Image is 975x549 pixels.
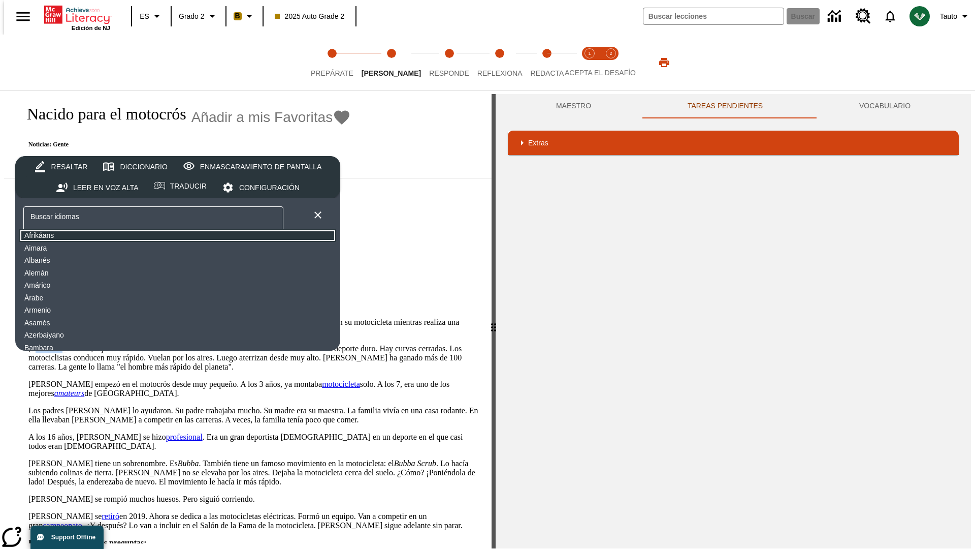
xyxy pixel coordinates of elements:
[19,279,336,292] button: Amárico
[170,180,207,193] div: Traducir
[140,11,149,22] span: ES
[102,512,119,521] a: retiró
[24,279,50,292] div: Amárico
[19,242,336,255] button: Aimara
[492,94,496,548] div: Pulsa la tecla de intro o la barra espaciadora y luego presiona las flechas de derecha e izquierd...
[28,512,479,530] p: [PERSON_NAME] se en 2019. Ahora se dedica a las motocicletas eléctricas. Formó un equipo. Van a c...
[8,2,38,32] button: Abrir el menú lateral
[24,304,51,317] div: Armenio
[19,317,336,329] button: Asamés
[275,11,345,22] span: 2025 Auto Grade 2
[24,329,64,342] div: Azerbaiyano
[28,380,479,398] p: [PERSON_NAME] empezó en el motocrós desde muy pequeño. A los 3 años, ya montaba solo. A los 7, er...
[230,7,259,25] button: Boost El color de la clase es anaranjado claro. Cambiar el color de la clase.
[394,459,436,468] em: Bubba Scrub
[95,156,175,177] button: Diccionario
[469,35,531,90] button: Reflexiona step 4 of 5
[940,11,957,22] span: Tauto
[903,3,936,29] button: Escoja un nuevo avatar
[936,7,975,25] button: Perfil/Configuración
[565,69,636,77] span: ACEPTA EL DESAFÍO
[643,8,784,24] input: Buscar campo
[28,344,479,372] p: [PERSON_NAME] hijo es toda una estrella del motocrós. El motociclismo de montaña es un deporte du...
[28,538,147,547] strong: Piensa y comenta estas preguntas:
[24,242,47,255] div: Aimara
[175,7,222,25] button: Grado: Grado 2, Elige un grado
[24,267,48,280] div: Alemán
[179,11,205,22] span: Grado 2
[648,53,680,72] button: Imprimir
[19,229,336,242] button: Afrikáans
[24,254,50,267] div: Albanés
[477,69,523,77] span: Reflexiona
[322,380,360,388] a: motocicleta
[24,317,50,329] div: Asamés
[24,229,54,242] div: Afrikáans
[19,292,336,304] button: Árabe
[19,342,336,354] button: Bambara
[311,69,353,77] span: Prepárate
[30,526,104,549] button: Support Offline
[362,69,421,77] span: [PERSON_NAME]
[191,108,351,126] button: Añadir a mis Favoritas - Nacido para el motocrós
[51,161,88,173] div: Resaltar
[146,177,214,195] button: Traducir
[44,4,110,31] div: Portada
[496,94,971,548] div: activity
[508,94,639,118] button: Maestro
[850,3,877,30] a: Centro de recursos, Se abrirá en una pestaña nueva.
[191,109,333,126] span: Añadir a mis Favoritas
[588,51,591,56] text: 1
[191,155,263,173] button: Seleccionar estudiante
[528,138,548,148] p: Extras
[639,94,811,118] button: TAREAS PENDIENTES
[308,205,328,225] button: Borrar la búsqueda
[73,181,139,194] div: Leer en voz alta
[575,35,604,90] button: Acepta el desafío lee step 1 of 2
[26,156,95,177] button: Resaltar
[16,141,351,148] p: Noticias: Gente
[120,161,167,173] div: Diccionario
[166,433,203,441] a: profesional
[19,304,336,317] button: Armenio
[811,94,959,118] button: VOCABULARIO
[19,267,336,280] button: Alemán
[28,495,479,504] p: [PERSON_NAME] se rompió muchos huesos. Pero siguió corriendo.
[24,155,140,173] button: Seleccione Lexile, 320 Lexile (Se aproxima)
[239,181,300,194] div: Configuración
[28,406,479,424] p: Los padres [PERSON_NAME] lo ayudaron. Su padre trabajaba mucho. Su madre era su maestra. La famil...
[28,459,479,486] p: [PERSON_NAME] tiene un sobrenombre. Es . También tiene un famoso movimiento en la motocicleta: el...
[214,177,307,199] button: Configuración
[822,3,850,30] a: Centro de información
[909,6,930,26] img: avatar image
[28,433,479,451] p: A los 16 años, [PERSON_NAME] se hizo . Era un gran deportista [DEMOGRAPHIC_DATA] en un deporte en...
[19,254,336,267] button: Albanés
[609,51,612,56] text: 2
[200,161,322,173] div: Enmascaramiento de pantalla
[508,131,959,155] div: Extras
[596,35,626,90] button: Acepta el desafío contesta step 2 of 2
[24,342,53,354] div: Bambara
[19,329,336,342] button: Azerbaiyano
[178,459,199,468] em: Bubba
[135,7,168,25] button: Lenguaje: ES, Selecciona un idioma
[145,155,192,173] button: Tipo de apoyo, Apoyo
[48,177,146,199] button: Leer en voz alta
[16,105,186,124] h1: Nacido para el motocrós
[235,10,240,22] span: B
[23,206,283,232] div: Buscar idiomas
[15,156,340,198] div: split button
[353,35,429,90] button: Lee step 2 of 5
[303,35,362,90] button: Prepárate step 1 of 5
[54,389,85,398] a: amateurs
[508,94,959,118] div: Instructional Panel Tabs
[154,181,165,190] img: translateIcon.svg
[523,35,572,90] button: Redacta step 5 of 5
[51,534,95,541] span: Support Offline
[421,35,477,90] button: Responde step 3 of 5
[24,292,43,304] div: Árabe
[429,69,469,77] span: Responde
[175,156,330,177] button: Enmascaramiento de pantalla
[43,521,82,530] a: campeonato
[877,3,903,29] a: Notificaciones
